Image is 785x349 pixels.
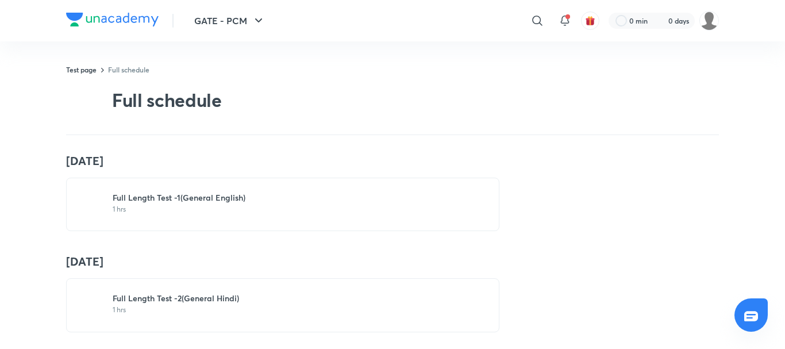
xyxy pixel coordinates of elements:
[113,205,467,214] p: 1 hrs
[585,16,595,26] img: avatar
[113,293,467,304] h6: Full Length Test -2(General Hindi)
[112,89,222,112] h2: Full schedule
[66,13,159,29] a: Company Logo
[113,305,467,315] p: 1 hrs
[66,65,97,74] a: Test page
[80,293,103,316] img: test
[80,192,103,215] img: test
[655,15,666,26] img: streak
[699,11,719,30] img: Mrityunjay Mtj
[108,65,149,74] a: Full schedule
[113,192,467,204] h6: Full Length Test -1(General English)
[475,193,482,202] img: save
[475,293,482,302] img: save
[66,154,719,168] h4: [DATE]
[581,11,599,30] button: avatar
[66,254,719,269] h4: [DATE]
[66,13,159,26] img: Company Logo
[187,9,272,32] button: GATE - PCM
